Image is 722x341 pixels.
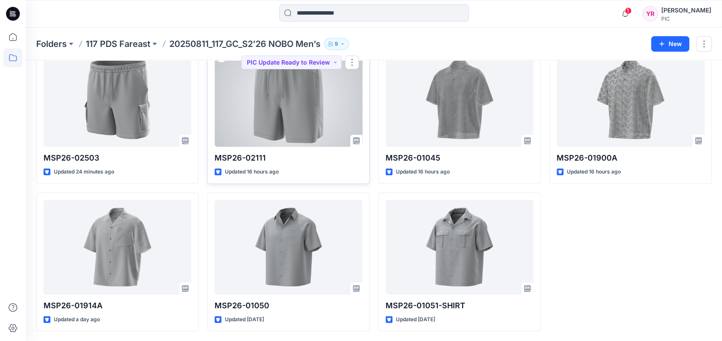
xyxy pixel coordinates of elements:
p: MSP26-01051-SHIRT [386,300,533,312]
p: MSP26-01914A [44,300,191,312]
a: Folders [36,38,67,50]
p: MSP26-01050 [215,300,362,312]
p: 20250811_117_GC_S2’26 NOBO Men’s [169,38,321,50]
a: 117 PDS Fareast [86,38,150,50]
p: MSP26-01045 [386,152,533,164]
p: Updated 16 hours ago [396,167,450,177]
a: MSP26-01914A [44,200,191,294]
a: MSP26-02503 [44,52,191,147]
p: Updated 24 minutes ago [54,167,114,177]
p: Updated [DATE] [396,315,435,324]
span: 1 [625,7,632,14]
button: New [651,36,689,52]
p: 9 [335,39,338,49]
a: MSP26-01051-SHIRT [386,200,533,294]
div: PIC [661,15,711,22]
a: MSP26-01050 [215,200,362,294]
p: Updated [DATE] [225,315,264,324]
p: Updated 16 hours ago [225,167,279,177]
a: MSP26-01045 [386,52,533,147]
div: YR [642,6,658,22]
div: [PERSON_NAME] [661,5,711,15]
p: MSP26-02111 [215,152,362,164]
a: MSP26-01900A [557,52,704,147]
p: Updated a day ago [54,315,100,324]
p: MSP26-01900A [557,152,704,164]
p: Updated 16 hours ago [567,167,621,177]
p: MSP26-02503 [44,152,191,164]
a: MSP26-02111 [215,52,362,147]
button: 9 [324,38,349,50]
